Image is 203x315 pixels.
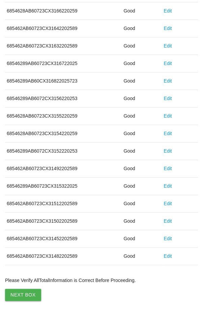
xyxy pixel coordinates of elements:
a: Edit [164,236,172,241]
td: 68546289AB60723CX316722025 [5,55,122,72]
td: Good [122,107,162,125]
td: Good [122,37,162,55]
a: Edit [164,61,172,66]
td: Good [122,143,162,160]
a: Edit [164,8,172,13]
td: Good [122,160,162,178]
td: 685462AB60723CX31642202589 [5,20,122,37]
td: Good [122,195,162,213]
td: 685462AB60723CX31632202589 [5,37,122,55]
td: 685462AB60723CX31482202589 [5,248,122,265]
td: Good [122,125,162,143]
td: Good [122,55,162,72]
td: 68546289AB60723CX315322025 [5,178,122,195]
td: 68546289AB6072CX3156220253 [5,90,122,107]
td: Good [122,248,162,265]
td: Good [122,213,162,230]
a: Edit [164,218,172,224]
td: Good [122,178,162,195]
a: Edit [164,26,172,31]
a: Edit [164,201,172,206]
a: Edit [164,253,172,259]
td: 68546289AB6072CX3152220253 [5,143,122,160]
td: Good [122,72,162,90]
td: Good [122,230,162,248]
a: Edit [164,96,172,101]
td: 6854628AB60723CX3155220259 [5,107,122,125]
button: Next Box [5,289,41,301]
a: Edit [164,183,172,189]
td: 685462AB60723CX31452202589 [5,230,122,248]
td: 685462AB60723CX31492202589 [5,160,122,178]
td: Good [122,2,162,20]
a: Edit [164,78,172,84]
td: Good [122,90,162,107]
a: Edit [164,113,172,119]
p: Please Verify All Total Information is Correct Before Proceeding. [5,277,198,284]
a: Edit [164,148,172,154]
a: Edit [164,166,172,171]
td: 6854628AB60723CX3166220259 [5,2,122,20]
td: 685462AB60723CX31512202589 [5,195,122,213]
td: Good [122,20,162,37]
a: Edit [164,131,172,136]
td: 6854628AB60723CX3154220259 [5,125,122,143]
td: 68546289AB60CX316822025723 [5,72,122,90]
a: Edit [164,43,172,49]
td: 685462AB60723CX31502202589 [5,213,122,230]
